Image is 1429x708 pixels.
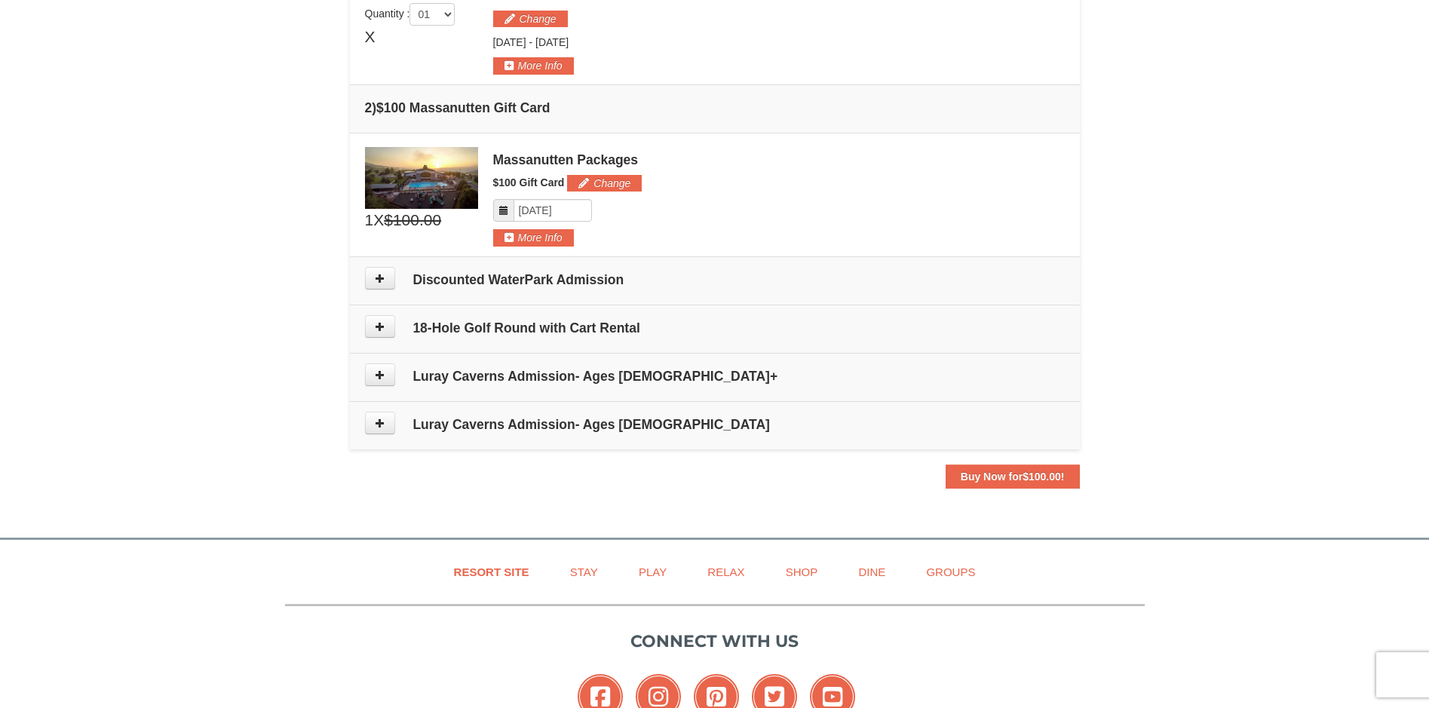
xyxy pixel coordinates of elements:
[620,555,685,589] a: Play
[907,555,994,589] a: Groups
[493,229,574,246] button: More Info
[493,11,568,27] button: Change
[373,209,384,231] span: X
[1023,470,1061,483] span: $100.00
[551,555,617,589] a: Stay
[529,36,532,48] span: -
[767,555,837,589] a: Shop
[372,100,376,115] span: )
[435,555,548,589] a: Resort Site
[365,8,455,20] span: Quantity :
[285,629,1145,654] p: Connect with us
[365,26,376,48] span: X
[567,175,642,192] button: Change
[688,555,763,589] a: Relax
[535,36,569,48] span: [DATE]
[365,209,374,231] span: 1
[365,369,1065,384] h4: Luray Caverns Admission- Ages [DEMOGRAPHIC_DATA]+
[493,57,574,74] button: More Info
[365,320,1065,336] h4: 18-Hole Golf Round with Cart Rental
[365,100,1065,115] h4: 2 $100 Massanutten Gift Card
[493,36,526,48] span: [DATE]
[365,417,1065,432] h4: Luray Caverns Admission- Ages [DEMOGRAPHIC_DATA]
[365,272,1065,287] h4: Discounted WaterPark Admission
[493,176,565,188] span: $100 Gift Card
[839,555,904,589] a: Dine
[961,470,1065,483] strong: Buy Now for !
[946,464,1080,489] button: Buy Now for$100.00!
[384,209,441,231] span: $100.00
[493,152,1065,167] div: Massanutten Packages
[365,147,478,209] img: 6619879-1.jpg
